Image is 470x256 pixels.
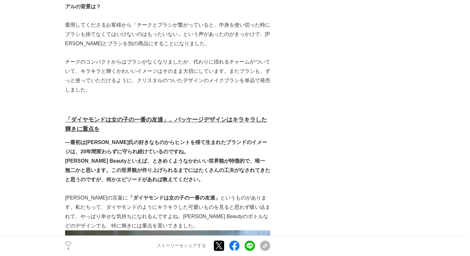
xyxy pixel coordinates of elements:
strong: ―最初は[PERSON_NAME]氏の好きなものからヒントを得て生まれたブランドのイメージは、20年間変わらずに守られ続けているのですね。 [65,140,267,154]
strong: [PERSON_NAME] Beautyといえば、ときめくようなかわいい世界観が特徴的で、唯一無二かと思います。この世界観が作り上げられるまでにはたくさんの工夫がなされてきたと思うのですが、何か... [65,158,270,182]
u: 「ダイヤモンドは女の子の一番の友達」。パッケージデザインはキラキラした輝きに重点を [65,116,267,132]
p: ストーリーをシェアする [157,243,206,249]
strong: 「ダイヤモンドは女の子の一番の友達」 [128,195,220,201]
p: 4 [65,247,71,251]
p: [PERSON_NAME]の言葉に というものがあります。私たちって、ダイヤモンドのようにキラキラした可愛いものを見ると思わず吸い込まれて、やっぱり幸せな気持ちになれるんですよね。[PERSON... [65,193,270,230]
p: チークのコンパクトからはブラシがなくなりましたが、代わりに揺れるチャームがついていて、キラキラと輝くかわいいイメージはそのまま大切にしています。またブラシも、ずっと使っていただけるように、クリス... [65,57,270,94]
p: 愛用してくださるお客様から「チークとブラシが繋がっていると、中身を使い切った時にブラシも捨てなくてはいけないのはもったいない」という声があったのがきっかけで、[PERSON_NAME]とブラシを... [65,21,270,48]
